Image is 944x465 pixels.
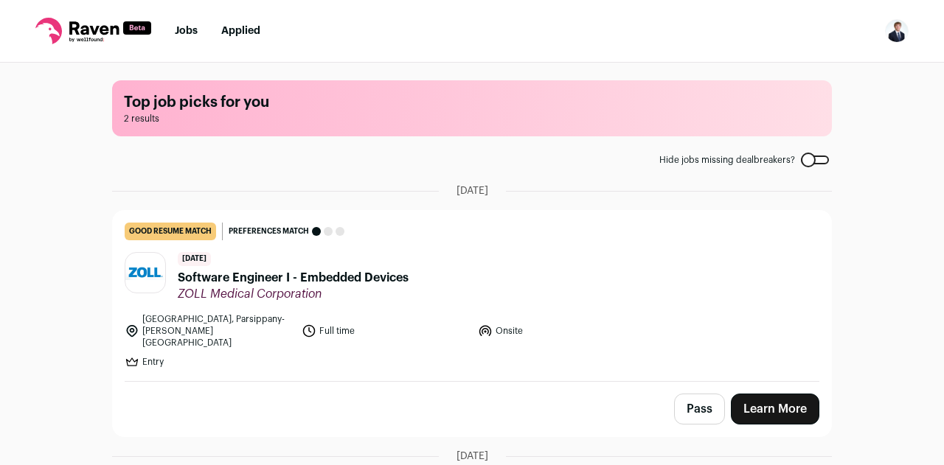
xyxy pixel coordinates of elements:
[457,183,488,198] span: [DATE]
[178,252,211,266] span: [DATE]
[659,154,795,166] span: Hide jobs missing dealbreakers?
[302,313,470,349] li: Full time
[457,449,488,464] span: [DATE]
[124,92,820,113] h1: Top job picks for you
[125,265,165,280] img: ab8c6085706a3f59a0fe4b2c13c6d73dd942035d7e6dad72cf6d46c1872d1ced.jpg
[478,313,646,349] li: Onsite
[124,113,820,125] span: 2 results
[113,211,831,381] a: good resume match Preferences match [DATE] Software Engineer I - Embedded Devices ZOLL Medical Co...
[885,19,909,43] img: 19441994-medium_jpg
[175,26,198,36] a: Jobs
[125,354,293,369] li: Entry
[221,26,260,36] a: Applied
[125,313,293,349] li: [GEOGRAPHIC_DATA], Parsippany-[PERSON_NAME][GEOGRAPHIC_DATA]
[674,394,725,424] button: Pass
[178,269,409,287] span: Software Engineer I - Embedded Devices
[229,224,309,239] span: Preferences match
[125,223,216,240] div: good resume match
[178,287,409,301] span: ZOLL Medical Corporation
[885,19,909,43] button: Open dropdown
[731,394,819,424] a: Learn More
